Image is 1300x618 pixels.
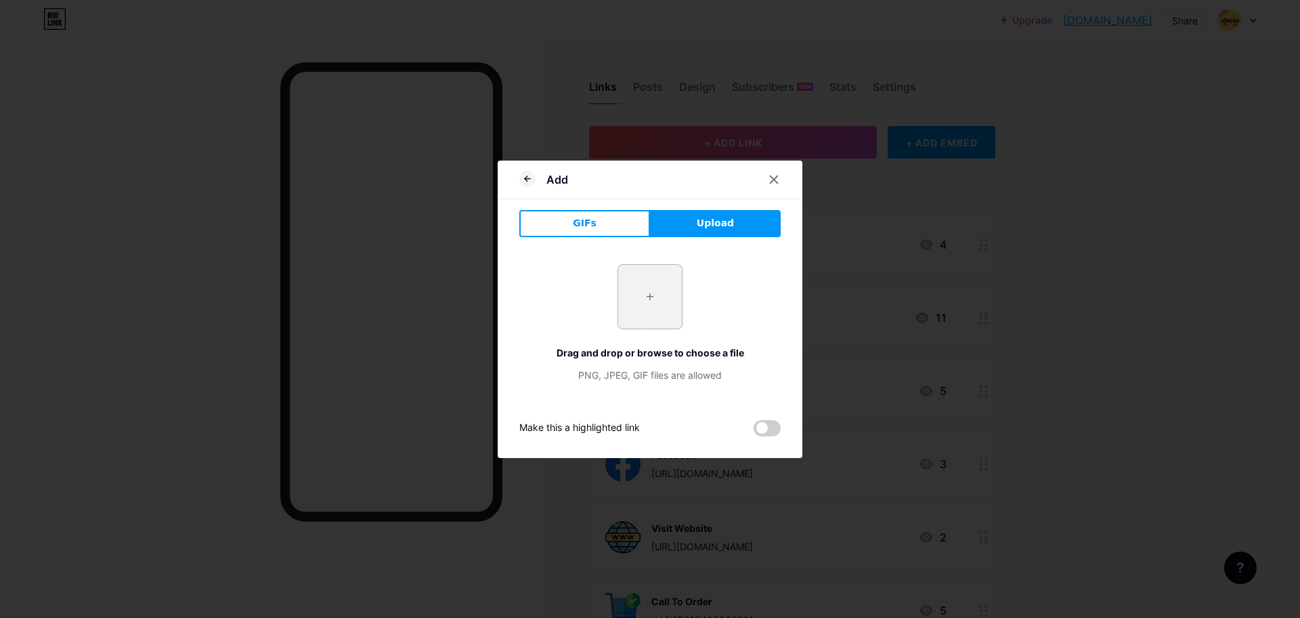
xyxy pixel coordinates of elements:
span: Upload [697,216,734,230]
div: Make this a highlighted link [519,420,640,436]
button: Upload [650,210,781,237]
div: Add [546,171,568,188]
div: Drag and drop or browse to choose a file [519,346,781,360]
span: GIFs [573,216,597,230]
button: GIFs [519,210,650,237]
div: PNG, JPEG, GIF files are allowed [519,368,781,382]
